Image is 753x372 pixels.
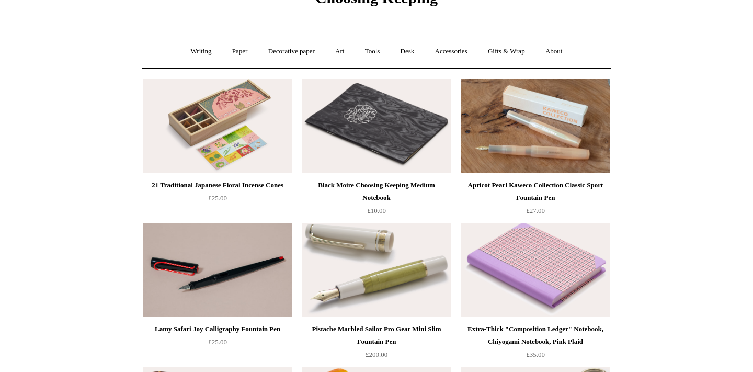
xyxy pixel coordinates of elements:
[536,38,572,65] a: About
[146,179,289,191] div: 21 Traditional Japanese Floral Incense Cones
[356,38,390,65] a: Tools
[208,194,227,202] span: £25.00
[464,179,607,204] div: Apricot Pearl Kaweco Collection Classic Sport Fountain Pen
[461,179,610,222] a: Apricot Pearl Kaweco Collection Classic Sport Fountain Pen £27.00
[181,38,221,65] a: Writing
[302,223,451,317] img: Pistache Marbled Sailor Pro Gear Mini Slim Fountain Pen
[146,323,289,335] div: Lamy Safari Joy Calligraphy Fountain Pen
[259,38,324,65] a: Decorative paper
[302,79,451,173] img: Black Moire Choosing Keeping Medium Notebook
[478,38,534,65] a: Gifts & Wrap
[143,223,292,317] img: Lamy Safari Joy Calligraphy Fountain Pen
[461,223,610,317] img: Extra-Thick "Composition Ledger" Notebook, Chiyogami Notebook, Pink Plaid
[143,79,292,173] a: 21 Traditional Japanese Floral Incense Cones 21 Traditional Japanese Floral Incense Cones
[391,38,424,65] a: Desk
[305,179,448,204] div: Black Moire Choosing Keeping Medium Notebook
[302,323,451,366] a: Pistache Marbled Sailor Pro Gear Mini Slim Fountain Pen £200.00
[461,223,610,317] a: Extra-Thick "Composition Ledger" Notebook, Chiyogami Notebook, Pink Plaid Extra-Thick "Compositio...
[302,223,451,317] a: Pistache Marbled Sailor Pro Gear Mini Slim Fountain Pen Pistache Marbled Sailor Pro Gear Mini Sli...
[223,38,257,65] a: Paper
[143,79,292,173] img: 21 Traditional Japanese Floral Incense Cones
[143,323,292,366] a: Lamy Safari Joy Calligraphy Fountain Pen £25.00
[366,351,387,358] span: £200.00
[461,79,610,173] a: Apricot Pearl Kaweco Collection Classic Sport Fountain Pen Apricot Pearl Kaweco Collection Classi...
[426,38,477,65] a: Accessories
[302,179,451,222] a: Black Moire Choosing Keeping Medium Notebook £10.00
[367,207,386,215] span: £10.00
[526,351,545,358] span: £35.00
[305,323,448,348] div: Pistache Marbled Sailor Pro Gear Mini Slim Fountain Pen
[526,207,545,215] span: £27.00
[326,38,353,65] a: Art
[143,179,292,222] a: 21 Traditional Japanese Floral Incense Cones £25.00
[461,79,610,173] img: Apricot Pearl Kaweco Collection Classic Sport Fountain Pen
[302,79,451,173] a: Black Moire Choosing Keeping Medium Notebook Black Moire Choosing Keeping Medium Notebook
[464,323,607,348] div: Extra-Thick "Composition Ledger" Notebook, Chiyogami Notebook, Pink Plaid
[208,338,227,346] span: £25.00
[461,323,610,366] a: Extra-Thick "Composition Ledger" Notebook, Chiyogami Notebook, Pink Plaid £35.00
[143,223,292,317] a: Lamy Safari Joy Calligraphy Fountain Pen Lamy Safari Joy Calligraphy Fountain Pen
